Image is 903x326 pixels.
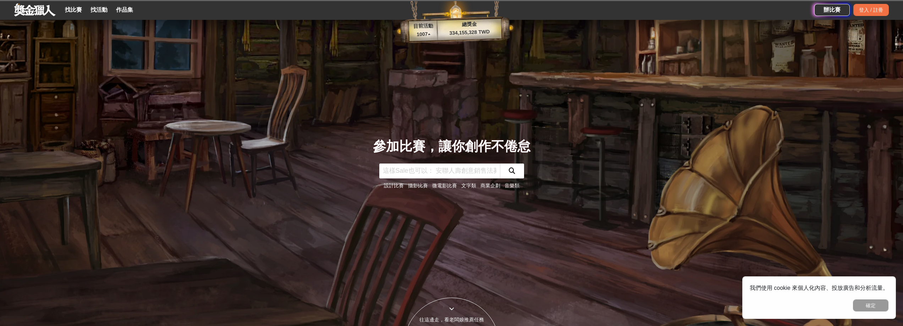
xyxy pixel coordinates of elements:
[409,30,438,39] p: 1007 ▴
[409,22,437,31] p: 目前活動
[814,4,850,16] a: 辦比賽
[853,4,889,16] div: 登入 / 註冊
[62,5,85,15] a: 找比賽
[505,183,519,188] a: 音樂類
[408,183,428,188] a: 攝影比賽
[480,183,500,188] a: 商業企劃
[113,5,136,15] a: 作品集
[384,183,404,188] a: 設計比賽
[88,5,110,15] a: 找活動
[437,20,501,29] p: 總獎金
[432,183,457,188] a: 微電影比賽
[404,316,499,324] div: 往這邊走，看老闆娘推薦任務
[461,183,476,188] a: 文字類
[379,164,500,178] input: 這樣Sale也可以： 安聯人壽創意銷售法募集
[853,299,888,311] button: 確定
[750,285,888,291] span: 我們使用 cookie 來個人化內容、投放廣告和分析流量。
[373,137,530,156] div: 參加比賽，讓你創作不倦怠
[437,28,502,37] p: 334,155,328 TWD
